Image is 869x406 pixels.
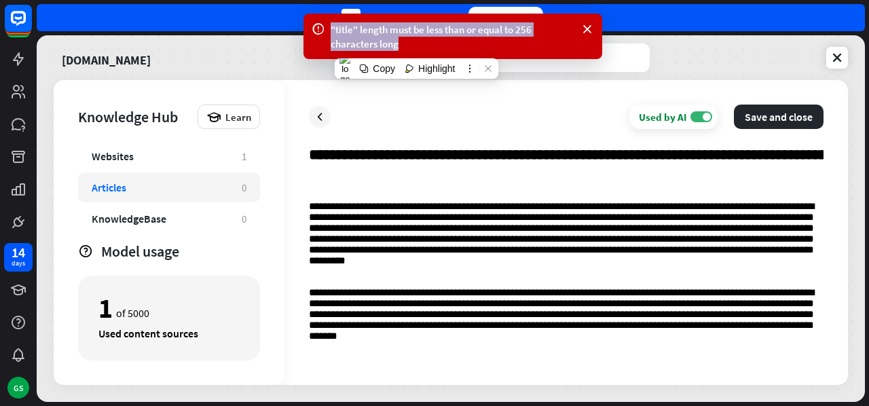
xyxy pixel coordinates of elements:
div: GS [7,377,29,399]
div: 14 [341,9,360,27]
div: 1 [98,297,113,320]
div: "title" length must be less than or equal to 256 characters long [331,22,575,51]
div: Model usage [101,242,260,261]
button: Save and close [734,105,824,129]
div: 14 [12,246,25,259]
div: Upgrade now [468,7,543,29]
div: of 5000 [98,297,240,320]
span: Learn [225,111,251,124]
button: Open LiveChat chat widget [11,5,52,46]
div: Used content sources [98,327,240,340]
a: [DOMAIN_NAME] [62,43,151,72]
a: 14 days [4,243,33,272]
div: Knowledge Hub [78,107,191,126]
div: 0 [242,213,246,225]
div: Used by AI [639,111,687,124]
div: 1 [242,150,246,163]
div: Articles [92,181,126,194]
div: KnowledgeBase [92,212,166,225]
div: Websites [92,149,134,163]
div: days left in your trial. [341,9,458,27]
div: days [12,259,25,268]
div: 0 [242,181,246,194]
